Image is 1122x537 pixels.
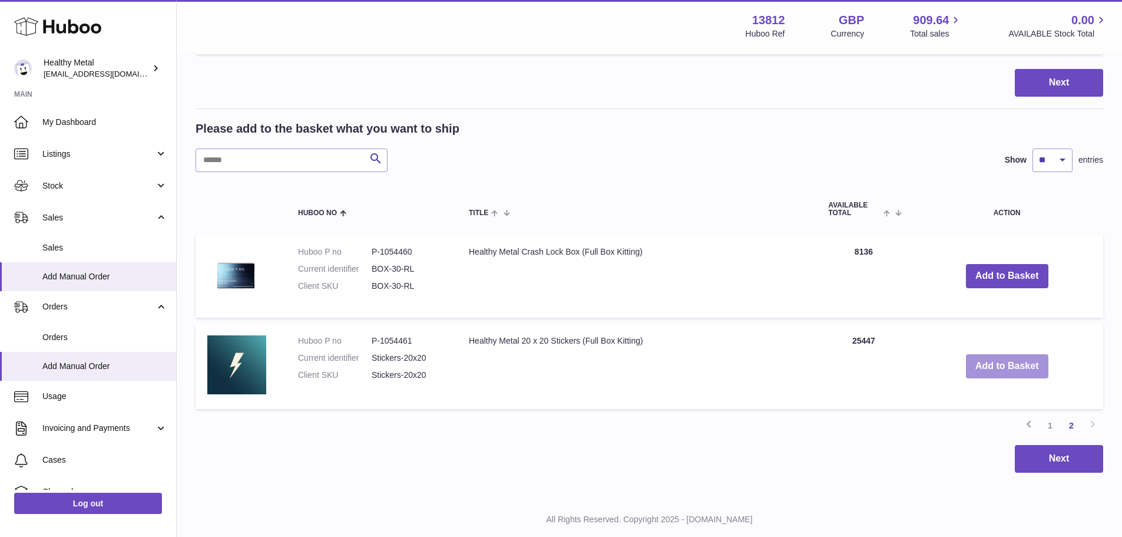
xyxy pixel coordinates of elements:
[42,242,167,253] span: Sales
[298,263,372,275] dt: Current identifier
[42,332,167,343] span: Orders
[42,212,155,223] span: Sales
[42,361,167,372] span: Add Manual Order
[298,209,337,217] span: Huboo no
[1015,445,1103,473] button: Next
[42,301,155,312] span: Orders
[44,57,150,80] div: Healthy Metal
[816,235,911,318] td: 8136
[372,352,445,364] dd: Stickers-20x20
[1005,154,1027,166] label: Show
[42,271,167,282] span: Add Manual Order
[372,370,445,381] dd: Stickers-20x20
[1008,28,1108,39] span: AVAILABLE Stock Total
[831,28,865,39] div: Currency
[372,263,445,275] dd: BOX-30-RL
[1061,415,1082,436] a: 2
[457,324,816,409] td: Healthy Metal 20 x 20 Stickers (Full Box Kitting)
[1015,69,1103,97] button: Next
[207,246,266,303] img: Healthy Metal Crash Lock Box (Full Box Kitting)
[14,493,162,514] a: Log out
[372,335,445,347] dd: P-1054461
[457,235,816,318] td: Healthy Metal Crash Lock Box (Full Box Kitting)
[42,454,167,466] span: Cases
[298,370,372,381] dt: Client SKU
[298,246,372,258] dt: Huboo P no
[816,324,911,409] td: 25447
[1040,415,1061,436] a: 1
[372,281,445,292] dd: BOX-30-RL
[42,486,167,498] span: Channels
[196,121,459,137] h2: Please add to the basket what you want to ship
[207,335,266,394] img: Healthy Metal 20 x 20 Stickers (Full Box Kitting)
[910,12,962,39] a: 909.64 Total sales
[42,391,167,402] span: Usage
[44,69,173,78] span: [EMAIL_ADDRESS][DOMAIN_NAME]
[746,28,785,39] div: Huboo Ref
[828,202,881,217] span: AVAILABLE Total
[186,514,1113,525] p: All Rights Reserved. Copyright 2025 - [DOMAIN_NAME]
[752,12,785,28] strong: 13812
[469,209,488,217] span: Title
[839,12,864,28] strong: GBP
[372,246,445,258] dd: P-1054460
[14,60,32,77] img: internalAdmin-13812@internal.huboo.com
[911,190,1103,229] th: Action
[298,335,372,347] dt: Huboo P no
[913,12,949,28] span: 909.64
[966,264,1048,288] button: Add to Basket
[42,117,167,128] span: My Dashboard
[1078,154,1103,166] span: entries
[1008,12,1108,39] a: 0.00 AVAILABLE Stock Total
[910,28,962,39] span: Total sales
[42,180,155,192] span: Stock
[298,281,372,292] dt: Client SKU
[966,354,1048,378] button: Add to Basket
[298,352,372,364] dt: Current identifier
[42,149,155,160] span: Listings
[42,423,155,434] span: Invoicing and Payments
[1071,12,1094,28] span: 0.00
